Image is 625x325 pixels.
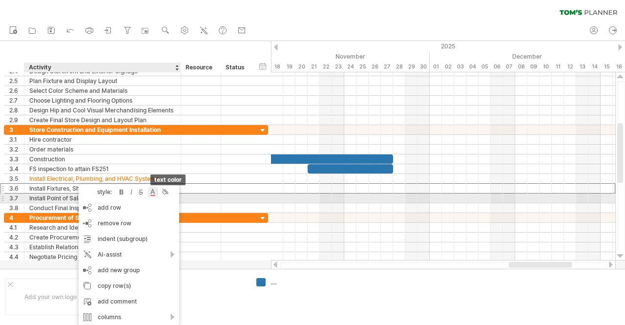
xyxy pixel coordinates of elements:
div: Friday, 12 December 2025 [564,62,576,72]
div: Order materials [29,145,176,154]
div: Sunday, 7 December 2025 [503,62,515,72]
div: Plan Fixture and Display Layout [29,76,176,86]
div: Sunday, 30 November 2025 [417,62,430,72]
div: Monday, 8 December 2025 [515,62,527,72]
div: add row [79,200,179,216]
div: FS inspection to attain FS251 [29,164,176,173]
div: Thursday, 4 December 2025 [466,62,479,72]
div: text color [150,174,186,185]
div: Monday, 24 November 2025 [344,62,356,72]
div: AI-assist [79,247,179,262]
div: 3.5 [9,174,24,183]
div: Wednesday, 26 November 2025 [369,62,381,72]
div: Tuesday, 2 December 2025 [442,62,454,72]
div: 4.4 [9,252,24,261]
div: Negotiate Pricing and Terms with Suppliers [29,252,176,261]
div: Wednesday, 3 December 2025 [454,62,466,72]
div: Saturday, 6 December 2025 [491,62,503,72]
div: Create Procurement Plan and Budget [29,233,176,242]
div: 2.8 [9,106,24,115]
div: .... [163,278,245,286]
div: 2.6 [9,86,24,95]
div: Conduct Final Inspection and Obtain Certificate of Occupancy [29,203,176,213]
div: style: [83,188,117,195]
div: Select Color Scheme and Materials [29,86,176,95]
div: Store Construction and Equipment Installation [29,125,176,134]
div: Thursday, 27 November 2025 [381,62,393,72]
div: Add your own logo [5,279,96,315]
div: Hire contractor [29,135,176,144]
div: 3.1 [9,135,24,144]
div: Monday, 1 December 2025 [430,62,442,72]
div: .... [271,278,324,286]
div: 2.7 [9,96,24,105]
div: 4.2 [9,233,24,242]
div: Friday, 21 November 2025 [308,62,320,72]
div: Install Electrical, Plumbing, and HVAC Systems [29,174,176,183]
div: columns [79,309,179,325]
div: Friday, 5 December 2025 [479,62,491,72]
div: Tuesday, 16 December 2025 [613,62,625,72]
div: 3.2 [9,145,24,154]
div: Saturday, 13 December 2025 [576,62,588,72]
div: add new group [79,262,179,278]
div: Wednesday, 10 December 2025 [540,62,552,72]
div: .... [163,290,245,299]
div: Tuesday, 9 December 2025 [527,62,540,72]
div: 3.7 [9,194,24,203]
div: 4.1 [9,223,24,232]
div: Procurement of Sports Products and Apparel [29,213,176,222]
div: Establish Relationships with Key Suppliers [29,242,176,252]
div: Choose Lighting and Flooring Options [29,96,176,105]
div: Resource [186,63,215,72]
div: Friday, 28 November 2025 [393,62,405,72]
div: Sunday, 23 November 2025 [332,62,344,72]
div: Tuesday, 18 November 2025 [271,62,283,72]
div: .... [163,303,245,311]
span: remove row [98,219,131,227]
div: Sunday, 14 December 2025 [588,62,601,72]
div: Research and Identify Suppliers of Sports Products and Apparel [29,223,176,232]
div: Thursday, 11 December 2025 [552,62,564,72]
div: Tuesday, 25 November 2025 [356,62,369,72]
div: Create Final Store Design and Layout Plan [29,115,176,125]
div: 2.5 [9,76,24,86]
div: Wednesday, 19 November 2025 [283,62,295,72]
div: Saturday, 22 November 2025 [320,62,332,72]
div: Activity [29,63,175,72]
div: indent (subgroup) [79,231,179,247]
div: Construction [29,154,176,164]
div: 3 [9,125,24,134]
div: Saturday, 29 November 2025 [405,62,417,72]
div: Status [226,63,247,72]
div: 3.4 [9,164,24,173]
div: add comment [79,294,179,309]
div: Thursday, 20 November 2025 [295,62,308,72]
div: Install Fixtures, Shelving, and Display Cases [29,184,176,193]
div: 4.3 [9,242,24,252]
div: 3.6 [9,184,24,193]
div: Monday, 15 December 2025 [601,62,613,72]
div: Install Point of Sale and Security Systems [29,194,176,203]
div: 4 [9,213,24,222]
div: 3.3 [9,154,24,164]
div: 2.9 [9,115,24,125]
div: 3.8 [9,203,24,213]
div: Design Hip and Cool Visual Merchandising Elements [29,106,176,115]
div: copy row(s) [79,278,179,294]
